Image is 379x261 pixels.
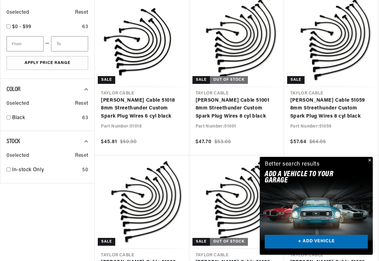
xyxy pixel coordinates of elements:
span: — [45,40,50,48]
a: [PERSON_NAME] Cable 51018 8mm Streethunder Custom Spark Plug Wires 6 cyl black [101,97,183,121]
div: 50 [82,166,88,174]
input: To [51,36,88,51]
input: From [7,36,44,51]
a: In-stock Only [12,166,80,174]
span: $0 - $99 [12,24,31,29]
span: 0 selected [7,152,29,160]
a: [PERSON_NAME] Cable 51059 8mm Streethunder Custom Spark Plug Wires 8 cyl black [290,97,372,121]
span: Stock [7,138,20,145]
span: 0 selected [7,100,29,108]
div: Better search results [265,160,320,169]
h2: Add A VEHICLE to your garage [265,171,352,184]
span: Color [7,86,21,93]
button: Close [365,157,373,164]
div: 63 [82,114,88,122]
span: 0 selected [7,9,29,17]
a: + ADD VEHICLE [265,235,368,249]
span: Reset [75,100,88,108]
a: [PERSON_NAME] Cable 51001 8mm Streethunder Custom Spark Plug Wires 8 cyl black [196,97,278,121]
span: Reset [75,152,88,160]
div: 63 [82,23,88,31]
a: Black [12,114,80,122]
button: Apply Price Range [7,56,88,70]
span: Reset [75,9,88,17]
